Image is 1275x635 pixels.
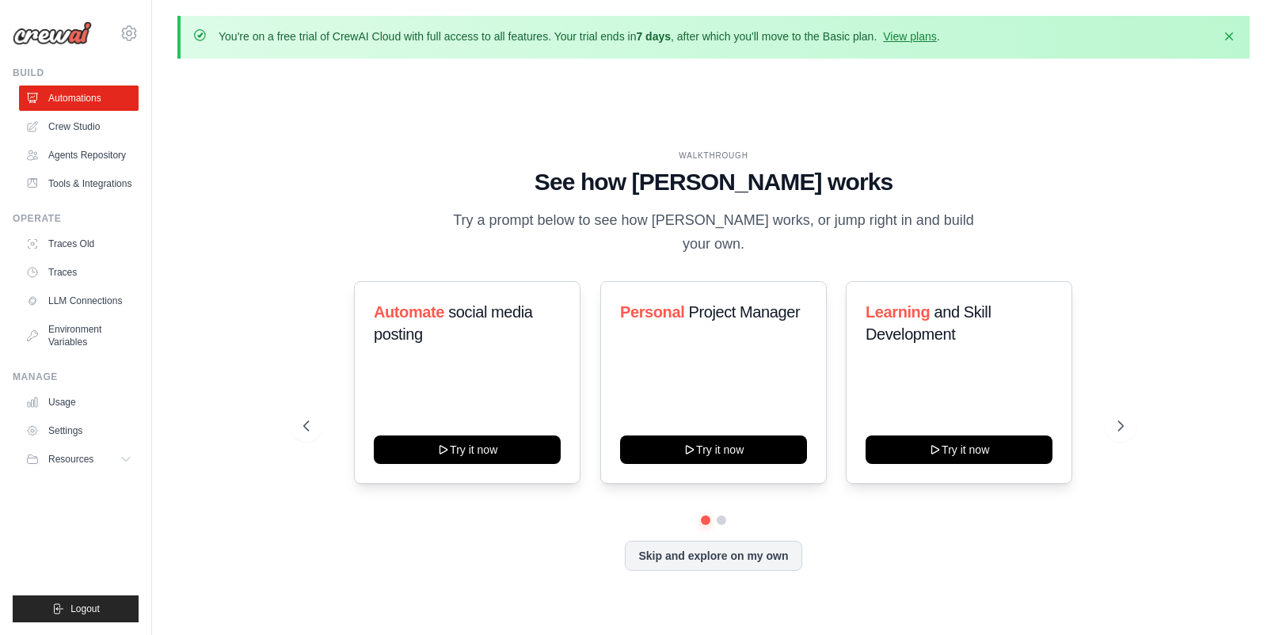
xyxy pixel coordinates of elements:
span: Project Manager [688,303,800,321]
a: View plans [883,30,936,43]
span: Learning [866,303,930,321]
button: Try it now [374,435,561,464]
div: Manage [13,371,139,383]
span: Logout [70,603,100,615]
span: social media posting [374,303,533,343]
a: Environment Variables [19,317,139,355]
div: WALKTHROUGH [303,150,1123,162]
h1: See how [PERSON_NAME] works [303,168,1123,196]
button: Logout [13,595,139,622]
a: Agents Repository [19,143,139,168]
a: Traces Old [19,231,139,257]
img: Logo [13,21,92,45]
div: Operate [13,212,139,225]
button: Skip and explore on my own [625,541,801,571]
a: LLM Connections [19,288,139,314]
span: Resources [48,453,93,466]
span: and Skill Development [866,303,991,343]
a: Crew Studio [19,114,139,139]
button: Resources [19,447,139,472]
a: Automations [19,86,139,111]
a: Usage [19,390,139,415]
a: Settings [19,418,139,443]
button: Try it now [620,435,807,464]
strong: 7 days [636,30,671,43]
a: Tools & Integrations [19,171,139,196]
p: Try a prompt below to see how [PERSON_NAME] works, or jump right in and build your own. [447,209,980,256]
span: Automate [374,303,444,321]
span: Personal [620,303,684,321]
div: Build [13,67,139,79]
button: Try it now [866,435,1052,464]
a: Traces [19,260,139,285]
p: You're on a free trial of CrewAI Cloud with full access to all features. Your trial ends in , aft... [219,29,940,44]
